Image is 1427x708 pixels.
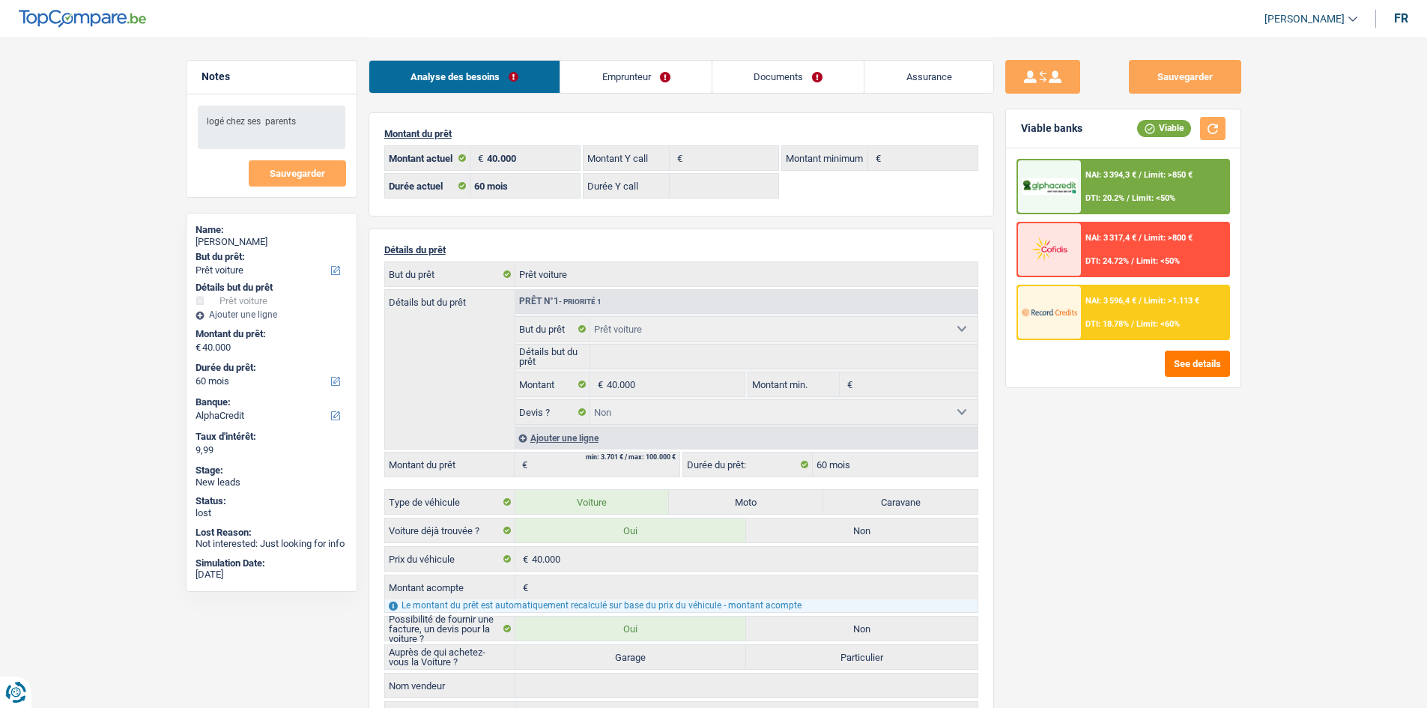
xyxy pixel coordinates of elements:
[385,490,515,514] label: Type de véhicule
[196,495,348,507] div: Status:
[1131,256,1134,266] span: /
[196,396,345,408] label: Banque:
[196,362,345,374] label: Durée du prêt:
[1022,235,1077,263] img: Cofidis
[515,317,591,341] label: But du prêt
[1085,170,1136,180] span: NAI: 3 394,3 €
[746,617,978,641] label: Non
[515,345,591,369] label: Détails but du prêt
[782,146,868,170] label: Montant minimum
[559,297,602,306] span: - Priorité 1
[515,490,670,514] label: Voiture
[515,453,531,476] span: €
[196,431,345,443] label: Taux d'intérêt:
[669,490,823,514] label: Moto
[196,282,348,294] div: Détails but du prêt
[1085,319,1129,329] span: DTI: 18.78%
[385,453,515,476] label: Montant du prêt
[196,342,201,354] span: €
[1144,296,1199,306] span: Limit: >1.113 €
[1085,193,1124,203] span: DTI: 20.2%
[670,146,686,170] span: €
[584,146,670,170] label: Montant Y call
[384,244,978,255] p: Détails du prêt
[19,10,146,28] img: TopCompare Logo
[515,518,747,542] label: Oui
[384,128,978,139] p: Montant du prêt
[823,490,978,514] label: Caravane
[1264,13,1345,25] span: [PERSON_NAME]
[868,146,885,170] span: €
[590,372,607,396] span: €
[385,146,471,170] label: Montant actuel
[385,645,515,669] label: Auprès de qui achetez-vous la Voiture ?
[1144,233,1193,243] span: Limit: >800 €
[1127,193,1130,203] span: /
[470,146,487,170] span: €
[1021,122,1082,135] div: Viable banks
[560,61,712,93] a: Emprunteur
[586,454,676,461] div: min: 3.701 € / max: 100.000 €
[196,465,348,476] div: Stage:
[515,372,591,396] label: Montant
[196,309,348,320] div: Ajouter une ligne
[196,224,348,236] div: Name:
[196,527,348,539] div: Lost Reason:
[196,538,348,550] div: Not interested: Just looking for info
[1137,120,1191,136] div: Viable
[1139,170,1142,180] span: /
[196,476,348,488] div: New leads
[515,297,605,306] div: Prêt n°1
[515,547,532,571] span: €
[515,645,747,669] label: Garage
[270,169,325,178] span: Sauvegarder
[385,617,515,641] label: Possibilité de fournir une facture, un devis pour la voiture ?
[369,61,560,93] a: Analyse des besoins
[196,328,345,340] label: Montant du prêt:
[712,61,864,93] a: Documents
[385,262,515,286] label: But du prêt
[1165,351,1230,377] button: See details
[202,70,342,83] h5: Notes
[1131,319,1134,329] span: /
[1085,296,1136,306] span: NAI: 3 596,4 €
[1136,256,1180,266] span: Limit: <50%
[746,518,978,542] label: Non
[1085,233,1136,243] span: NAI: 3 317,4 €
[746,645,978,669] label: Particulier
[1132,193,1175,203] span: Limit: <50%
[249,160,346,187] button: Sauvegarder
[1252,7,1357,31] a: [PERSON_NAME]
[683,453,813,476] label: Durée du prêt:
[196,236,348,248] div: [PERSON_NAME]
[196,251,345,263] label: But du prêt:
[1394,11,1408,25] div: fr
[385,674,515,698] label: Nom vendeur
[196,557,348,569] div: Simulation Date:
[196,507,348,519] div: lost
[196,569,348,581] div: [DATE]
[515,427,978,449] div: Ajouter une ligne
[1022,298,1077,326] img: Record Credits
[385,547,515,571] label: Prix du véhicule
[1136,319,1180,329] span: Limit: <60%
[1144,170,1193,180] span: Limit: >850 €
[1022,178,1077,196] img: AlphaCredit
[385,599,978,612] div: Le montant du prêt est automatiquement recalculé sur base du prix du véhicule - montant acompte
[1129,60,1241,94] button: Sauvegarder
[515,575,532,599] span: €
[1085,256,1129,266] span: DTI: 24.72%
[385,174,471,198] label: Durée actuel
[864,61,993,93] a: Assurance
[385,518,515,542] label: Voiture déjà trouvée ?
[1139,233,1142,243] span: /
[1139,296,1142,306] span: /
[515,400,591,424] label: Devis ?
[840,372,856,396] span: €
[748,372,840,396] label: Montant min.
[515,617,747,641] label: Oui
[385,290,515,307] label: Détails but du prêt
[584,174,670,198] label: Durée Y call
[385,575,515,599] label: Montant acompte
